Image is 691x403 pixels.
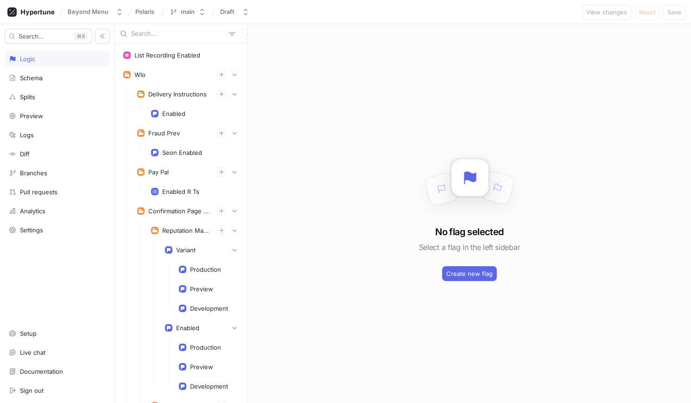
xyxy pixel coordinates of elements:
div: Branches [20,169,47,177]
div: Enabled [162,110,185,117]
div: Logic [20,55,35,63]
h5: Select a flag in the left sidebar [419,239,520,256]
div: Reputation Management [162,227,209,234]
div: Settings [20,226,43,234]
div: Preview [20,112,43,120]
button: Create new flag [442,266,497,281]
div: Confirmation Page Experiments [148,207,209,215]
div: Enabled R Ts [162,188,199,195]
div: Variant [176,246,196,254]
div: main [181,8,195,16]
div: Preview [190,363,213,371]
span: Create new flag [446,271,493,276]
div: Delivery Instructions [148,90,207,98]
div: Analytics [20,207,45,215]
div: Schema [20,74,43,82]
div: Fraud Prev [148,129,180,137]
input: Search... [131,29,225,38]
span: Reset [639,9,655,15]
button: View changes [582,5,631,19]
button: Beyond Menu [64,4,127,19]
a: Documentation [5,364,110,379]
div: Logs [20,131,34,139]
div: Preview [190,285,213,293]
div: Pay Pal [148,168,169,176]
div: Seon Enabled [162,149,202,156]
div: Enabled [176,324,199,332]
span: Polaris [135,8,154,15]
div: Production [190,344,221,351]
span: Save [667,9,681,15]
button: Save [663,5,685,19]
div: Pull requests [20,188,57,196]
div: Documentation [20,368,63,375]
button: Draft [216,4,253,19]
div: Beyond Menu [68,8,108,16]
button: main [166,4,209,19]
div: List Recording Enabled [134,51,200,59]
div: Live chat [20,349,45,356]
div: Sign out [20,387,44,394]
div: Development [190,305,228,312]
div: Development [190,383,228,390]
div: Wlo [134,71,146,78]
button: Search...K [5,29,92,44]
h3: No flag selected [435,225,503,239]
div: Setup [20,330,37,337]
div: K [74,32,88,41]
span: View changes [586,9,627,15]
div: Splits [20,93,35,101]
button: Reset [635,5,659,19]
div: Production [190,266,221,273]
div: Diff [20,150,30,158]
div: Draft [220,8,235,16]
span: Search... [19,33,44,39]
